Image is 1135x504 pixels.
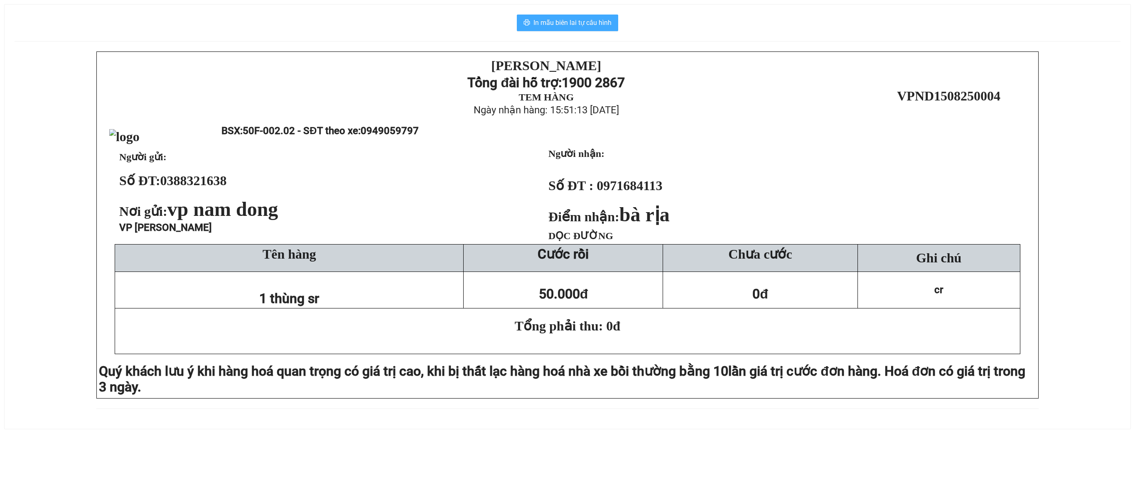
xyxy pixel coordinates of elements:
span: Tổng phải thu: 0đ [515,318,620,333]
span: 0đ [752,286,768,302]
span: 50F-002.02 - SĐT theo xe: [243,125,418,137]
span: 50.000đ [539,286,588,302]
strong: Số ĐT: [119,173,227,188]
strong: Cước rồi [538,246,589,262]
span: 0388321638 [160,173,227,188]
span: printer [523,19,530,27]
strong: Số ĐT : [548,178,593,193]
img: logo [109,129,140,144]
span: bà rịa [619,203,670,225]
strong: Người nhận: [548,148,604,159]
span: In mẫu biên lai tự cấu hình [533,17,612,28]
span: vp nam dong [167,198,278,220]
span: Người gửi: [119,152,167,162]
span: VP [PERSON_NAME] [119,222,212,233]
span: Nơi gửi: [119,204,281,219]
strong: 1900 2867 [562,75,625,91]
button: printerIn mẫu biên lai tự cấu hình [517,15,618,31]
strong: Tổng đài hỗ trợ: [467,75,562,91]
span: Chưa cước [728,247,792,262]
span: 1 thùng sr [259,291,319,306]
span: BSX: [221,125,418,137]
span: Quý khách lưu ý khi hàng hoá quan trọng có giá trị cao, khi bị thất lạc hàng hoá nhà xe bồi thườn... [99,363,728,379]
span: 0971684113 [597,178,662,193]
span: 0949059797 [361,125,419,137]
strong: TEM HÀNG [518,92,574,103]
span: DỌC ĐƯỜNG [548,230,613,241]
span: lần giá trị cước đơn hàng. Hoá đơn có giá trị trong 3 ngày. [99,363,1025,395]
span: Ngày nhận hàng: 15:51:13 [DATE] [474,104,619,116]
strong: [PERSON_NAME] [491,58,601,73]
strong: Điểm nhận: [548,209,670,224]
span: Ghi chú [916,250,961,265]
img: qr-code [929,105,968,144]
span: VPND1508250004 [897,88,1000,103]
span: Tên hàng [263,247,316,262]
span: cr [934,284,943,296]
